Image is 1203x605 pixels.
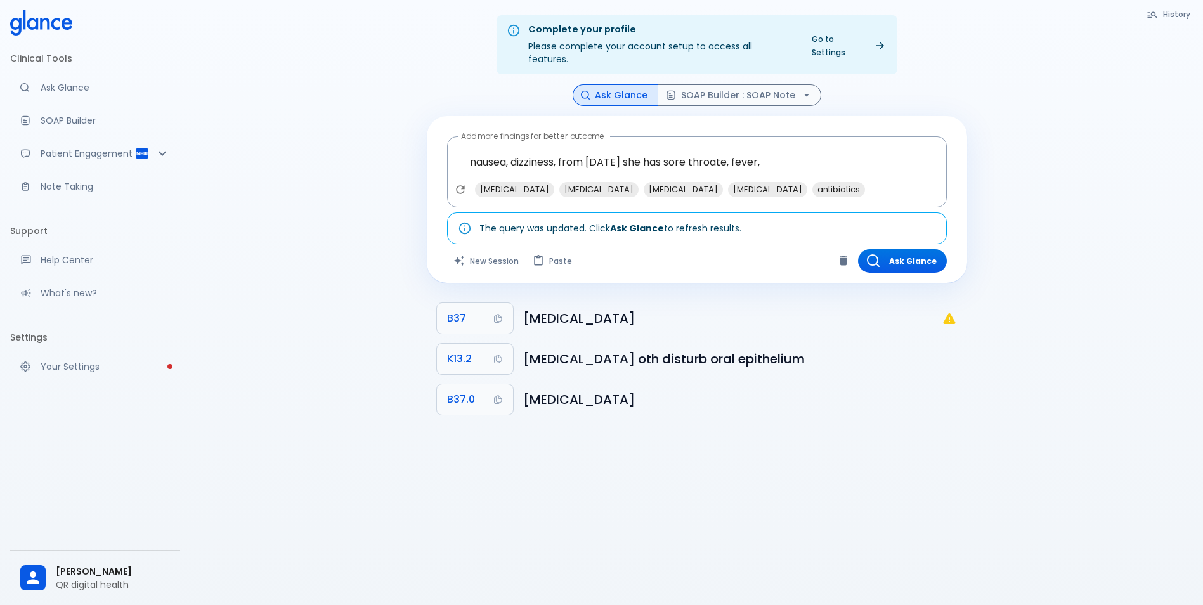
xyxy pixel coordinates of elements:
[41,114,170,127] p: SOAP Builder
[41,180,170,193] p: Note Taking
[437,384,513,415] button: Copy Code B37.0 to clipboard
[41,360,170,373] p: Your Settings
[728,182,807,197] span: [MEDICAL_DATA]
[834,251,853,270] button: Clear
[610,222,664,235] strong: Ask Glance
[10,74,180,101] a: Moramiz: Find ICD10AM codes instantly
[10,43,180,74] li: Clinical Tools
[475,182,554,197] span: [MEDICAL_DATA]
[10,322,180,353] li: Settings
[523,389,957,410] h6: Candidal stomatitis
[41,147,134,160] p: Patient Engagement
[437,303,513,334] button: Copy Code B37 to clipboard
[658,84,821,107] button: SOAP Builder : SOAP Note
[528,23,794,37] div: Complete your profile
[41,254,170,266] p: Help Center
[10,107,180,134] a: Docugen: Compose a clinical documentation in seconds
[41,287,170,299] p: What's new?
[451,180,470,199] button: Refresh suggestions
[644,182,723,197] span: [MEDICAL_DATA]
[10,279,180,307] div: Recent updates and feature releases
[559,182,639,197] span: [MEDICAL_DATA]
[447,391,475,408] span: B37.0
[447,249,526,273] button: Clears all inputs and results.
[858,249,947,273] button: Ask Glance
[523,308,942,329] h6: Candidiasis
[573,84,658,107] button: Ask Glance
[804,30,892,62] a: Go to Settings
[437,344,513,374] button: Copy Code K13.2 to clipboard
[10,246,180,274] a: Get help from our support team
[447,309,466,327] span: B37
[942,311,957,326] svg: B37: Not a billable code
[10,216,180,246] li: Support
[447,350,472,368] span: K13.2
[1140,5,1198,23] button: History
[526,249,580,273] button: Paste from clipboard
[456,142,938,182] textarea: nausea, dizziness, from [DATE] she has sore throate, fever,
[56,565,170,578] span: [PERSON_NAME]
[41,81,170,94] p: Ask Glance
[56,578,170,591] p: QR digital health
[812,182,865,197] span: antibiotics
[10,556,180,600] div: [PERSON_NAME]QR digital health
[461,131,604,141] label: Add more findings for better outcome
[10,140,180,167] div: Patient Reports & Referrals
[523,349,957,369] h6: Leukoplakia and other disturbances of oral epithelium, including tongue
[10,172,180,200] a: Advanced note-taking
[10,353,180,381] a: Please complete account setup
[528,19,794,70] div: Please complete your account setup to access all features.
[479,217,741,240] div: The query was updated. Click to refresh results.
